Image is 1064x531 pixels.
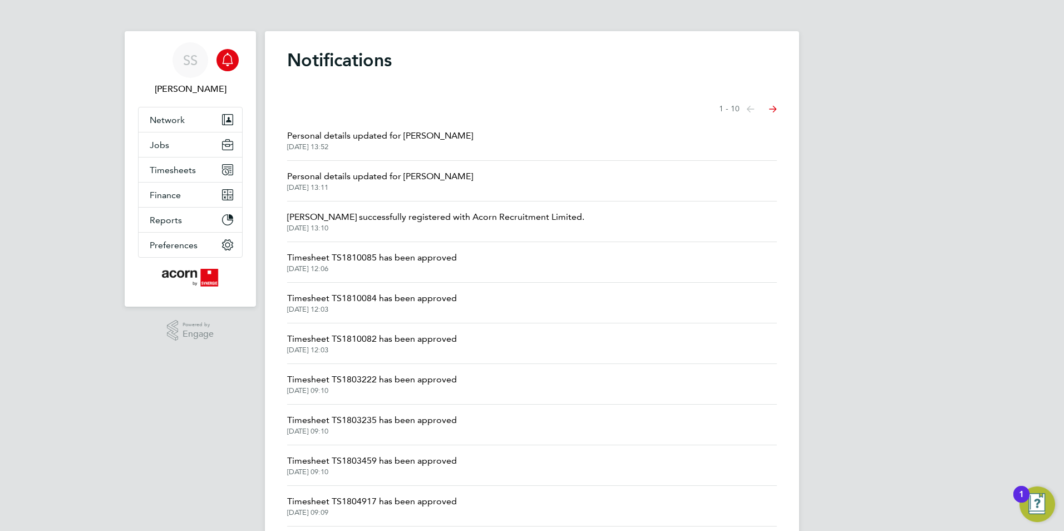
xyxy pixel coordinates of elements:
button: Open Resource Center, 1 new notification [1019,486,1055,522]
a: SS[PERSON_NAME] [138,42,243,96]
span: Personal details updated for [PERSON_NAME] [287,129,473,142]
a: Personal details updated for [PERSON_NAME][DATE] 13:52 [287,129,473,151]
span: Timesheet TS1810084 has been approved [287,292,457,305]
span: Timesheet TS1803235 has been approved [287,414,457,427]
span: [DATE] 12:03 [287,305,457,314]
button: Finance [139,183,242,207]
span: [DATE] 13:52 [287,142,473,151]
span: Network [150,115,185,125]
a: Timesheet TS1804917 has been approved[DATE] 09:09 [287,495,457,517]
span: [DATE] 09:10 [287,468,457,476]
span: [DATE] 09:10 [287,427,457,436]
button: Reports [139,208,242,232]
span: Preferences [150,240,198,250]
div: 1 [1019,494,1024,509]
a: Powered byEngage [167,320,214,341]
span: 1 - 10 [719,104,740,115]
button: Preferences [139,233,242,257]
a: Timesheet TS1810082 has been approved[DATE] 12:03 [287,332,457,355]
span: Timesheet TS1810082 has been approved [287,332,457,346]
span: [DATE] 09:09 [287,508,457,517]
span: [DATE] 09:10 [287,386,457,395]
h1: Notifications [287,49,777,71]
button: Timesheets [139,158,242,182]
span: Personal details updated for [PERSON_NAME] [287,170,473,183]
span: [DATE] 13:10 [287,224,584,233]
a: Timesheet TS1803222 has been approved[DATE] 09:10 [287,373,457,395]
span: Timesheet TS1810085 has been approved [287,251,457,264]
span: Timesheet TS1803459 has been approved [287,454,457,468]
a: Timesheet TS1803235 has been approved[DATE] 09:10 [287,414,457,436]
span: Timesheets [150,165,196,175]
span: SS [183,53,198,67]
a: Personal details updated for [PERSON_NAME][DATE] 13:11 [287,170,473,192]
a: Timesheet TS1810085 has been approved[DATE] 12:06 [287,251,457,273]
nav: Main navigation [125,31,256,307]
img: acornpeople-logo-retina.png [162,269,219,287]
nav: Select page of notifications list [719,98,777,120]
a: Go to home page [138,269,243,287]
button: Jobs [139,132,242,157]
span: Jobs [150,140,169,150]
span: [DATE] 12:03 [287,346,457,355]
button: Network [139,107,242,132]
span: Powered by [183,320,214,330]
a: Timesheet TS1803459 has been approved[DATE] 09:10 [287,454,457,476]
a: [PERSON_NAME] successfully registered with Acorn Recruitment Limited.[DATE] 13:10 [287,210,584,233]
span: Timesheet TS1803222 has been approved [287,373,457,386]
span: [PERSON_NAME] successfully registered with Acorn Recruitment Limited. [287,210,584,224]
span: Sally Smith [138,82,243,96]
span: Finance [150,190,181,200]
span: Reports [150,215,182,225]
span: Timesheet TS1804917 has been approved [287,495,457,508]
span: Engage [183,330,214,339]
span: [DATE] 13:11 [287,183,473,192]
a: Timesheet TS1810084 has been approved[DATE] 12:03 [287,292,457,314]
span: [DATE] 12:06 [287,264,457,273]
